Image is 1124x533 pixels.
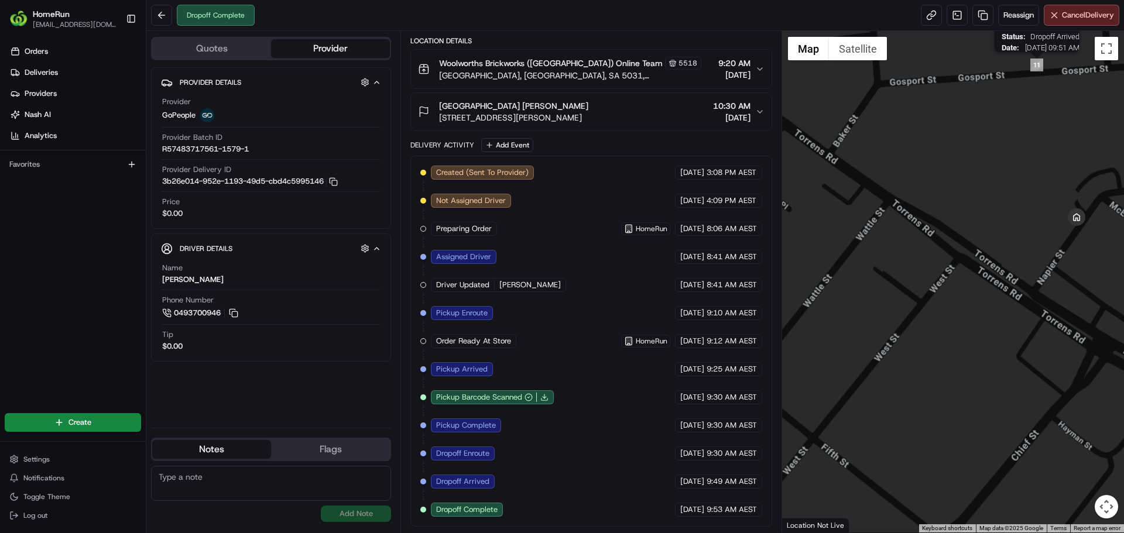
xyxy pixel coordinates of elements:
[782,518,849,532] div: Location Not Live
[707,392,757,403] span: 9:30 AM AEST
[162,164,231,175] span: Provider Delivery ID
[436,504,498,515] span: Dropoff Complete
[481,138,533,152] button: Add Event
[680,167,704,178] span: [DATE]
[707,336,757,346] span: 9:12 AM AEST
[1030,59,1043,71] div: 11
[436,476,489,487] span: Dropoff Arrived
[25,46,48,57] span: Orders
[23,455,50,464] span: Settings
[5,470,141,486] button: Notifications
[680,280,704,290] span: [DATE]
[439,100,588,112] span: [GEOGRAPHIC_DATA] [PERSON_NAME]
[5,84,146,103] a: Providers
[411,50,771,88] button: Woolworths Brickworks ([GEOGRAPHIC_DATA]) Online Team5518[GEOGRAPHIC_DATA], [GEOGRAPHIC_DATA], SA...
[636,336,667,346] span: HomeRun
[162,274,224,285] div: [PERSON_NAME]
[25,67,58,78] span: Deliveries
[411,93,771,130] button: [GEOGRAPHIC_DATA] [PERSON_NAME][STREET_ADDRESS][PERSON_NAME]10:30 AM[DATE]
[162,176,338,187] button: 3b26e014-952e-1193-49d5-cbd4c5995146
[23,492,70,501] span: Toggle Theme
[829,37,887,60] button: Show satellite imagery
[161,73,381,92] button: Provider Details
[162,132,222,143] span: Provider Batch ID
[436,167,529,178] span: Created (Sent To Provider)
[200,108,214,122] img: gopeople_logo.png
[707,195,756,206] span: 4:09 PM AEST
[979,525,1043,531] span: Map data ©2025 Google
[162,97,191,107] span: Provider
[436,336,511,346] span: Order Ready At Store
[162,110,196,121] span: GoPeople
[68,417,91,428] span: Create
[922,524,972,532] button: Keyboard shortcuts
[707,223,757,234] span: 8:06 AM AEST
[707,280,757,290] span: 8:41 AM AEST
[678,59,697,68] span: 5518
[180,244,232,253] span: Driver Details
[162,341,183,352] div: $0.00
[5,507,141,524] button: Log out
[5,5,121,33] button: HomeRunHomeRun[EMAIL_ADDRESS][DOMAIN_NAME]
[162,329,173,340] span: Tip
[162,295,214,305] span: Phone Number
[410,36,772,46] div: Location Details
[162,197,180,207] span: Price
[439,70,713,81] span: [GEOGRAPHIC_DATA], [GEOGRAPHIC_DATA], SA 5031, [GEOGRAPHIC_DATA]
[680,252,704,262] span: [DATE]
[152,440,271,459] button: Notes
[439,112,588,123] span: [STREET_ADDRESS][PERSON_NAME]
[436,308,488,318] span: Pickup Enroute
[680,336,704,346] span: [DATE]
[499,280,561,290] span: [PERSON_NAME]
[718,69,751,81] span: [DATE]
[707,308,757,318] span: 9:10 AM AEST
[1095,495,1118,518] button: Map camera controls
[1001,32,1025,41] span: Status :
[1050,525,1067,531] a: Terms (opens in new tab)
[271,440,390,459] button: Flags
[680,420,704,431] span: [DATE]
[162,144,249,154] span: R57483717561-1579-1
[5,451,141,467] button: Settings
[680,308,704,318] span: [DATE]
[713,112,751,123] span: [DATE]
[5,413,141,432] button: Create
[33,20,116,29] button: [EMAIL_ADDRESS][DOMAIN_NAME]
[436,392,522,403] span: Pickup Barcode Scanned
[1095,37,1118,60] button: Toggle fullscreen view
[162,263,183,273] span: Name
[707,504,757,515] span: 9:53 AM AEST
[1023,43,1079,52] span: [DATE] 09:51 AM
[707,420,757,431] span: 9:30 AM AEST
[707,364,757,374] span: 9:25 AM AEST
[152,39,271,58] button: Quotes
[1003,10,1034,20] span: Reassign
[25,109,51,120] span: Nash AI
[680,476,704,487] span: [DATE]
[436,420,496,431] span: Pickup Complete
[33,8,70,20] span: HomeRun
[680,364,704,374] span: [DATE]
[436,364,488,374] span: Pickup Arrived
[174,308,221,318] span: 0493700946
[680,195,704,206] span: [DATE]
[718,57,751,69] span: 9:20 AM
[680,223,704,234] span: [DATE]
[271,39,390,58] button: Provider
[707,476,757,487] span: 9:49 AM AEST
[680,392,704,403] span: [DATE]
[436,223,492,234] span: Preparing Order
[5,63,146,82] a: Deliveries
[5,489,141,505] button: Toggle Theme
[5,105,146,124] a: Nash AI
[1030,32,1079,41] span: Dropoff Arrived
[636,224,667,233] span: HomeRun
[713,100,751,112] span: 10:30 AM
[5,155,141,174] div: Favorites
[707,448,757,459] span: 9:30 AM AEST
[1062,10,1114,20] span: Cancel Delivery
[439,57,663,69] span: Woolworths Brickworks ([GEOGRAPHIC_DATA]) Online Team
[25,130,57,141] span: Analytics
